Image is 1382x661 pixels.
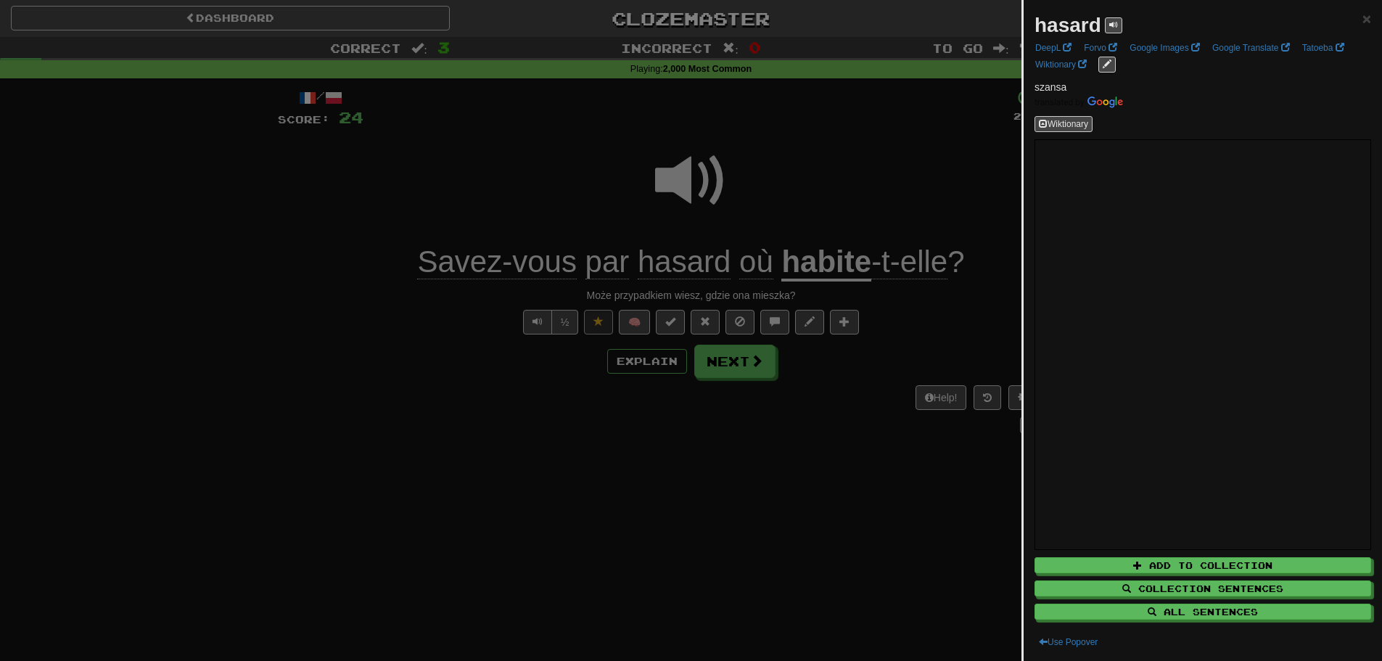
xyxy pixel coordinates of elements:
button: edit links [1098,57,1116,73]
img: Color short [1035,97,1123,108]
a: DeepL [1031,40,1076,56]
strong: hasard [1035,14,1101,36]
button: Add to Collection [1035,557,1371,573]
button: All Sentences [1035,604,1371,620]
a: Google Images [1125,40,1204,56]
button: Use Popover [1035,634,1102,650]
button: Wiktionary [1035,116,1093,132]
span: × [1362,10,1371,27]
button: Close [1362,11,1371,26]
a: Forvo [1079,40,1122,56]
a: Tatoeba [1298,40,1349,56]
a: Wiktionary [1031,57,1091,73]
span: szansa [1035,81,1066,93]
a: Google Translate [1208,40,1294,56]
button: Collection Sentences [1035,580,1371,596]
